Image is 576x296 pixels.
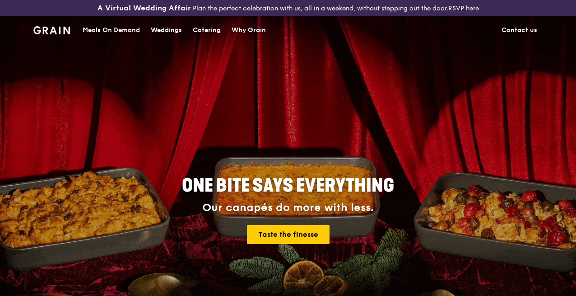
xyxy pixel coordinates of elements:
a: RSVP here [448,5,479,12]
div: Meals On Demand [83,17,140,44]
div: Weddings [151,17,182,44]
a: Taste the finesse [247,225,330,244]
a: Contact us [496,17,543,44]
a: Catering [187,17,226,44]
a: Why Grain [226,17,271,44]
img: Grain [33,26,70,34]
div: Catering [193,17,221,44]
div: Plan the perfect celebration with us, all in a weekend, without stepping out the door. [96,4,480,13]
span: ONE BITE SAYS EVERYTHING [182,175,394,197]
h3: A Virtual Wedding Affair [98,4,191,13]
div: Why Grain [232,17,266,44]
div: Our canapés do more with less. [125,202,451,214]
a: GrainGrain [33,16,70,43]
a: Weddings [145,17,187,44]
